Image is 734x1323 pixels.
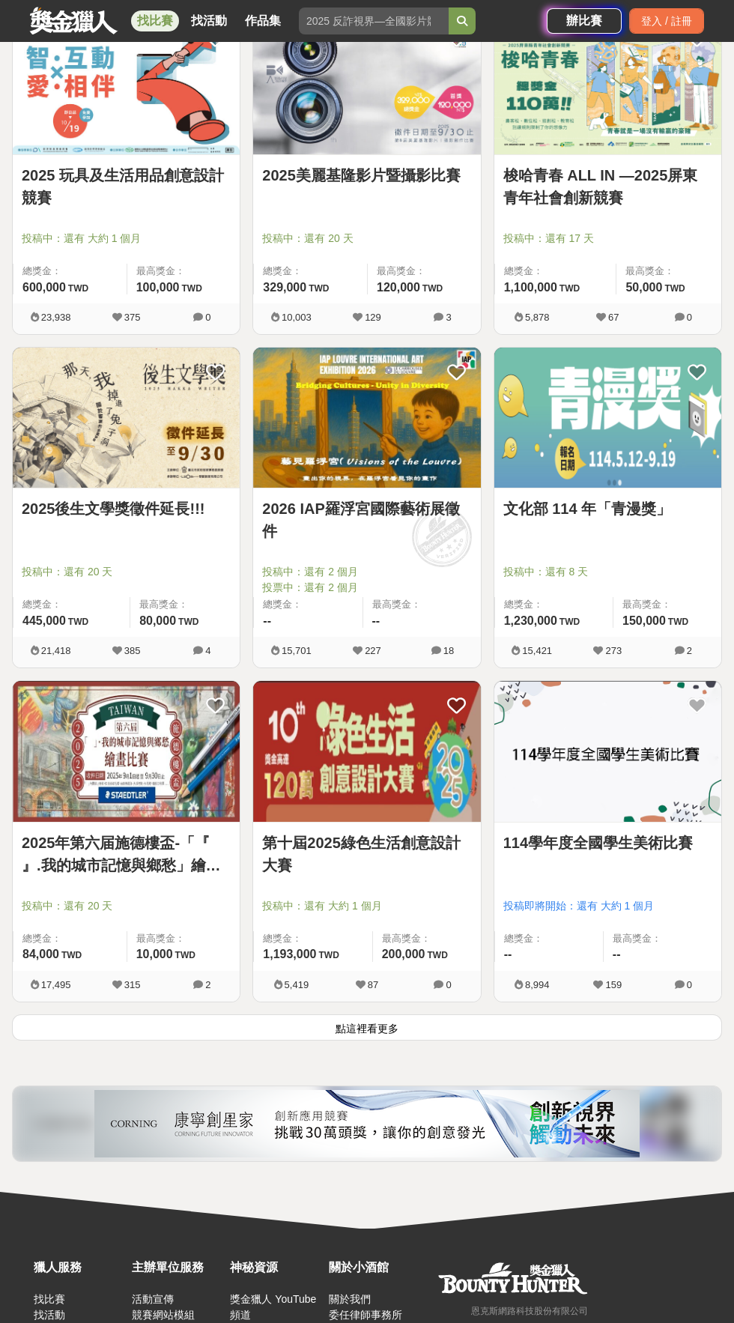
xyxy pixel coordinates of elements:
[185,10,233,31] a: 找活動
[253,681,480,822] a: Cover Image
[22,931,118,946] span: 總獎金：
[613,931,712,946] span: 最高獎金：
[668,617,688,627] span: TWD
[22,264,118,279] span: 總獎金：
[446,979,451,990] span: 0
[253,348,480,488] img: Cover Image
[132,1259,222,1277] div: 主辦單位服務
[382,948,425,960] span: 200,000
[365,645,381,656] span: 227
[262,898,471,914] span: 投稿中：還有 大約 1 個月
[329,1259,419,1277] div: 關於小酒館
[41,645,71,656] span: 21,418
[22,948,59,960] span: 84,000
[94,1090,640,1157] img: f33f8d24-4695-4454-9823-14e52218235c.png
[503,164,712,209] a: 梭哈青春 ALL IN —2025屏東青年社會創新競賽
[136,948,173,960] span: 10,000
[622,614,666,627] span: 150,000
[422,283,443,294] span: TWD
[205,979,210,990] span: 2
[131,10,179,31] a: 找比賽
[687,645,692,656] span: 2
[263,281,306,294] span: 329,000
[253,681,480,821] img: Cover Image
[132,1293,174,1305] a: 活動宣傳
[22,597,121,612] span: 總獎金：
[263,931,363,946] span: 總獎金：
[41,312,71,323] span: 23,938
[12,1014,722,1041] button: 點這裡看更多
[494,681,721,821] img: Cover Image
[446,312,451,323] span: 3
[525,979,550,990] span: 8,994
[34,1309,65,1321] a: 找活動
[372,614,380,627] span: --
[605,645,622,656] span: 273
[608,312,619,323] span: 67
[253,14,480,154] img: Cover Image
[136,281,180,294] span: 100,000
[34,1293,65,1305] a: 找比賽
[182,283,202,294] span: TWD
[262,164,471,187] a: 2025美麗基隆影片暨攝影比賽
[547,8,622,34] div: 辦比賽
[494,348,721,488] img: Cover Image
[382,931,472,946] span: 最高獎金：
[13,14,240,154] img: Cover Image
[664,283,685,294] span: TWD
[503,832,712,854] a: 114學年度全國學生美術比賽
[372,597,472,612] span: 最高獎金：
[175,950,195,960] span: TWD
[13,348,240,488] img: Cover Image
[503,231,712,246] span: 投稿中：還有 17 天
[22,164,231,209] a: 2025 玩具及生活用品創意設計競賽
[299,7,449,34] input: 2025 反詐視界—全國影片競賽
[377,264,472,279] span: 最高獎金：
[22,231,231,246] span: 投稿中：還有 大約 1 個月
[687,312,692,323] span: 0
[377,281,420,294] span: 120,000
[263,597,353,612] span: 總獎金：
[504,281,557,294] span: 1,100,000
[13,681,240,822] a: Cover Image
[471,1306,588,1316] small: 恩克斯網路科技股份有限公司
[494,348,721,488] a: Cover Image
[239,10,287,31] a: 作品集
[13,681,240,821] img: Cover Image
[503,898,712,914] span: 投稿即將開始：還有 大約 1 個月
[365,312,381,323] span: 129
[559,283,580,294] span: TWD
[629,8,704,34] div: 登入 / 註冊
[263,264,358,279] span: 總獎金：
[205,312,210,323] span: 0
[22,898,231,914] span: 投稿中：還有 20 天
[262,564,471,580] span: 投稿中：還有 2 個月
[136,931,231,946] span: 最高獎金：
[559,617,580,627] span: TWD
[282,312,312,323] span: 10,003
[494,14,721,155] a: Cover Image
[13,348,240,488] a: Cover Image
[205,645,210,656] span: 4
[124,645,141,656] span: 385
[61,950,82,960] span: TWD
[22,832,231,877] a: 2025年第六届施德樓盃-「『 』.我的城市記憶與鄉愁」繪畫比賽
[262,231,471,246] span: 投稿中：還有 20 天
[494,14,721,154] img: Cover Image
[262,497,471,542] a: 2026 IAP羅浮宮國際藝術展徵件
[262,580,471,596] span: 投票中：還有 2 個月
[263,948,316,960] span: 1,193,000
[504,931,594,946] span: 總獎金：
[22,614,66,627] span: 445,000
[68,283,88,294] span: TWD
[368,979,378,990] span: 87
[622,597,712,612] span: 最高獎金：
[329,1309,402,1321] a: 委任律師事務所
[525,312,550,323] span: 5,878
[22,281,66,294] span: 600,000
[503,497,712,520] a: 文化部 114 年「青漫獎」
[263,614,271,627] span: --
[309,283,329,294] span: TWD
[504,264,607,279] span: 總獎金：
[687,979,692,990] span: 0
